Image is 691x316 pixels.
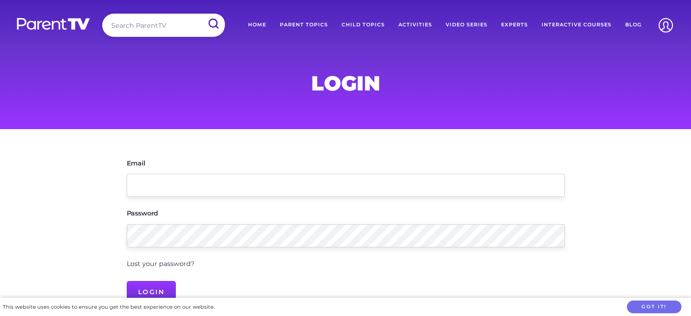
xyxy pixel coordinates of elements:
[392,14,439,36] a: Activities
[618,14,648,36] a: Blog
[127,260,194,268] a: Lost your password?
[127,160,145,166] label: Email
[439,14,494,36] a: Video Series
[654,14,677,37] img: Account
[494,14,535,36] a: Experts
[201,14,225,34] input: Submit
[127,210,159,216] label: Password
[127,281,176,303] input: Login
[241,14,273,36] a: Home
[16,17,91,30] img: parenttv-logo-white.4c85aaf.svg
[335,14,392,36] a: Child Topics
[102,14,225,37] input: Search ParentTV
[273,14,335,36] a: Parent Topics
[535,14,618,36] a: Interactive Courses
[627,301,681,314] button: Got it!
[127,74,565,92] h1: Login
[3,302,214,312] div: This website uses cookies to ensure you get the best experience on our website.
